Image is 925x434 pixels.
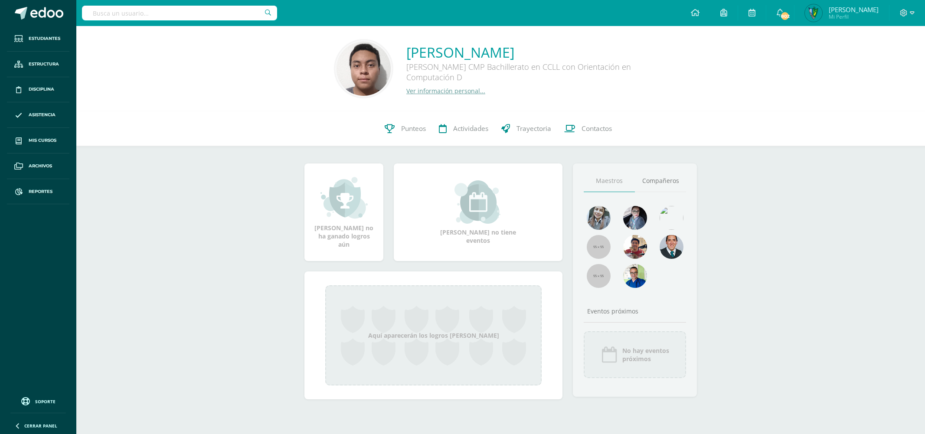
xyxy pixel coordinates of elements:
span: 802 [780,11,790,21]
img: 11152eb22ca3048aebc25a5ecf6973a7.png [623,235,647,259]
span: Reportes [29,188,52,195]
img: 55x55 [587,264,611,288]
div: [PERSON_NAME] CMP Bachillerato en CCLL con Orientación en Computación D [406,62,667,87]
a: Actividades [432,111,495,146]
a: Trayectoria [495,111,558,146]
img: c25c8a4a46aeab7e345bf0f34826bacf.png [660,206,683,230]
img: 45bd7986b8947ad7e5894cbc9b781108.png [587,206,611,230]
a: Soporte [10,395,66,407]
div: Eventos próximos [584,307,686,315]
a: Ver información personal... [406,87,485,95]
span: No hay eventos próximos [622,346,669,363]
span: Actividades [453,124,488,133]
span: Punteos [401,124,426,133]
span: Mis cursos [29,137,56,144]
div: [PERSON_NAME] no ha ganado logros aún [313,176,375,248]
span: Cerrar panel [24,423,57,429]
a: Maestros [584,170,635,192]
span: Mi Perfil [829,13,879,20]
img: achievement_small.png [320,176,368,219]
img: 10741f48bcca31577cbcd80b61dad2f3.png [623,264,647,288]
a: Contactos [558,111,618,146]
span: Soporte [35,398,56,405]
div: [PERSON_NAME] no tiene eventos [435,180,522,245]
span: Estudiantes [29,35,60,42]
a: [PERSON_NAME] [406,43,667,62]
a: Estructura [7,52,69,77]
a: Disciplina [7,77,69,103]
span: Trayectoria [516,124,551,133]
img: afab9e59d01115d09e185a2f785a1978.png [337,42,391,96]
img: b8baad08a0802a54ee139394226d2cf3.png [623,206,647,230]
a: Archivos [7,153,69,179]
span: Contactos [582,124,612,133]
a: Punteos [378,111,432,146]
span: Estructura [29,61,59,68]
a: Estudiantes [7,26,69,52]
img: event_icon.png [601,346,618,363]
span: [PERSON_NAME] [829,5,879,14]
span: Asistencia [29,111,56,118]
span: Archivos [29,163,52,170]
img: event_small.png [454,180,502,224]
img: 55x55 [587,235,611,259]
div: Aquí aparecerán los logros [PERSON_NAME] [325,285,542,385]
span: Disciplina [29,86,54,93]
input: Busca un usuario... [82,6,277,20]
a: Mis cursos [7,128,69,153]
a: Reportes [7,179,69,205]
a: Compañeros [635,170,686,192]
a: Asistencia [7,102,69,128]
img: 1b281a8218983e455f0ded11b96ffc56.png [805,4,822,22]
img: eec80b72a0218df6e1b0c014193c2b59.png [660,235,683,259]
